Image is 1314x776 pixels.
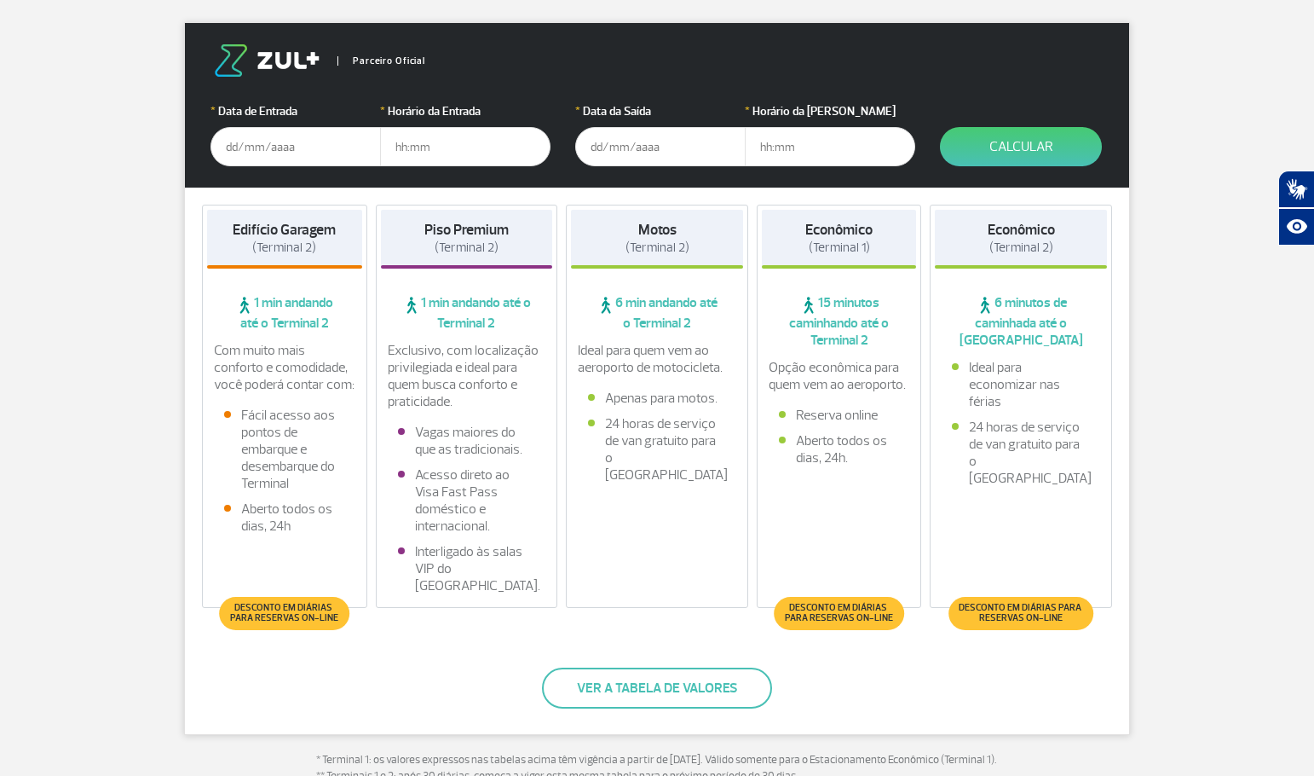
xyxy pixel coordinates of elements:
[210,127,381,166] input: dd/mm/aaaa
[769,359,910,393] p: Opção econômica para quem vem ao aeroporto.
[380,102,550,120] label: Horário da Entrada
[214,342,355,393] p: Com muito mais conforto e comodidade, você poderá contar com:
[228,603,341,623] span: Desconto em diárias para reservas on-line
[575,127,746,166] input: dd/mm/aaaa
[398,424,536,458] li: Vagas maiores do que as tradicionais.
[435,240,499,256] span: (Terminal 2)
[1278,171,1314,208] button: Abrir tradutor de língua de sinais.
[578,342,736,376] p: Ideal para quem vem ao aeroporto de motocicleta.
[958,603,1085,623] span: Desconto em diárias para reservas on-line
[252,240,316,256] span: (Terminal 2)
[762,294,917,349] span: 15 minutos caminhando até o Terminal 2
[809,240,870,256] span: (Terminal 1)
[988,221,1055,239] strong: Econômico
[424,221,509,239] strong: Piso Premium
[989,240,1053,256] span: (Terminal 2)
[381,294,553,332] span: 1 min andando até o Terminal 2
[588,390,726,407] li: Apenas para motos.
[337,56,425,66] span: Parceiro Oficial
[935,294,1107,349] span: 6 minutos de caminhada até o [GEOGRAPHIC_DATA]
[380,127,550,166] input: hh:mm
[745,102,915,120] label: Horário da [PERSON_NAME]
[779,407,900,424] li: Reserva online
[952,359,1090,410] li: Ideal para economizar nas férias
[782,603,896,623] span: Desconto em diárias para reservas on-line
[940,127,1102,166] button: Calcular
[224,501,345,535] li: Aberto todos os dias, 24h
[398,543,536,594] li: Interligado às salas VIP do [GEOGRAPHIC_DATA].
[1278,208,1314,246] button: Abrir recursos assistivos.
[224,407,345,492] li: Fácil acesso aos pontos de embarque e desembarque do Terminal
[388,342,546,410] p: Exclusivo, com localização privilegiada e ideal para quem busca conforto e praticidade.
[210,44,323,77] img: logo-zul.png
[588,415,726,484] li: 24 horas de serviço de van gratuito para o [GEOGRAPHIC_DATA]
[207,294,362,332] span: 1 min andando até o Terminal 2
[210,102,381,120] label: Data de Entrada
[575,102,746,120] label: Data da Saída
[805,221,873,239] strong: Econômico
[398,466,536,535] li: Acesso direto ao Visa Fast Pass doméstico e internacional.
[638,221,677,239] strong: Motos
[1278,171,1314,246] div: Plugin de acessibilidade da Hand Talk.
[233,221,336,239] strong: Edifício Garagem
[779,432,900,466] li: Aberto todos os dias, 24h.
[542,668,772,709] button: Ver a tabela de valores
[571,294,743,332] span: 6 min andando até o Terminal 2
[952,419,1090,487] li: 24 horas de serviço de van gratuito para o [GEOGRAPHIC_DATA]
[625,240,689,256] span: (Terminal 2)
[745,127,915,166] input: hh:mm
